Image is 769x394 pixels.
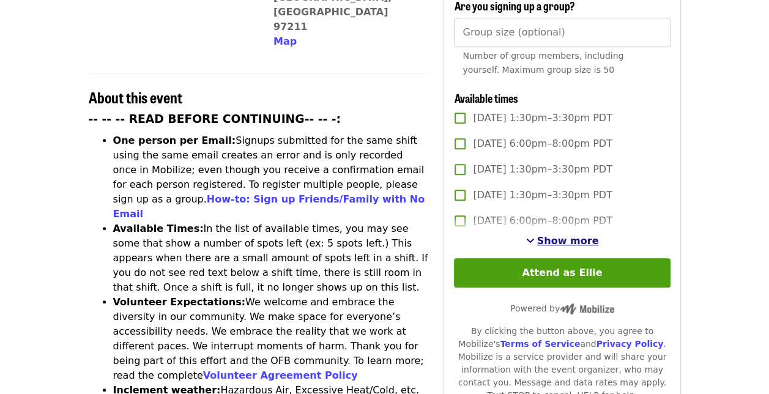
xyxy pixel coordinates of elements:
[473,214,612,228] span: [DATE] 6:00pm–8:00pm PDT
[113,295,429,383] li: We welcome and embrace the diversity in our community. We make space for everyone’s accessibility...
[113,223,204,234] strong: Available Times:
[473,188,612,203] span: [DATE] 1:30pm–3:30pm PDT
[454,18,670,47] input: [object Object]
[526,234,599,248] button: See more timeslots
[454,90,518,106] span: Available times
[113,133,429,221] li: Signups submitted for the same shift using the same email creates an error and is only recorded o...
[89,86,182,108] span: About this event
[273,35,297,47] span: Map
[113,296,246,308] strong: Volunteer Expectations:
[596,339,663,349] a: Privacy Policy
[560,303,614,314] img: Powered by Mobilize
[203,370,358,381] a: Volunteer Agreement Policy
[463,51,623,75] span: Number of group members, including yourself. Maximum group size is 50
[473,162,612,177] span: [DATE] 1:30pm–3:30pm PDT
[113,221,429,295] li: In the list of available times, you may see some that show a number of spots left (ex: 5 spots le...
[113,193,425,220] a: How-to: Sign up Friends/Family with No Email
[510,303,614,313] span: Powered by
[473,111,612,125] span: [DATE] 1:30pm–3:30pm PDT
[537,235,599,247] span: Show more
[454,258,670,288] button: Attend as Ellie
[89,113,341,125] strong: -- -- -- READ BEFORE CONTINUING-- -- -:
[500,339,580,349] a: Terms of Service
[473,136,612,151] span: [DATE] 6:00pm–8:00pm PDT
[113,135,236,146] strong: One person per Email:
[273,34,297,49] button: Map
